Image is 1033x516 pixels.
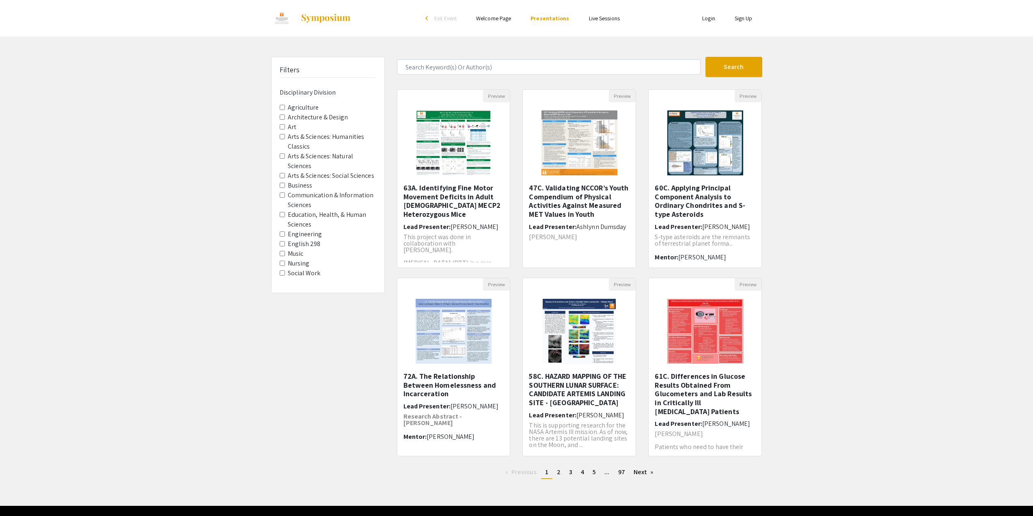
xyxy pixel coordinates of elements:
[451,402,498,410] span: [PERSON_NAME]
[403,234,504,253] p: This project was done in collaboration with [PERSON_NAME].
[678,253,726,261] span: [PERSON_NAME]
[280,89,376,96] h6: Disciplinary Division
[522,89,636,268] div: Open Presentation <p>47C. Validating NCCOR’s Youth Compendium of Physical Activities Against Meas...
[6,479,35,510] iframe: Chat
[288,112,348,122] label: Architecture & Design
[288,239,321,249] label: English 298
[425,16,430,21] div: arrow_back_ios
[288,190,376,210] label: Communication & Information Sciences
[589,15,620,22] a: Live Sessions
[618,468,625,476] span: 97
[476,15,511,22] a: Welcome Page
[288,229,322,239] label: Engineering
[735,278,761,291] button: Preview
[535,291,624,372] img: <p>58C. HAZARD MAPPING OF THE SOUTHERN LUNAR SURFACE: CANDIDATE ARTEMIS LANDING SITE - MALAPERT M...
[576,222,626,231] span: Ashlynn Dumsday
[655,223,755,231] h6: Lead Presenter:
[483,278,510,291] button: Preview
[403,402,504,410] h6: Lead Presenter:
[576,411,624,419] span: [PERSON_NAME]
[483,90,510,102] button: Preview
[288,249,304,259] label: Music
[403,260,504,273] p: [MEDICAL_DATA] (RTT) is a rare neuropsychiatric disorder that...
[529,234,630,240] p: [PERSON_NAME]
[604,468,609,476] span: ...
[280,65,300,74] h5: Filters
[288,181,313,190] label: Business
[533,102,625,184] img: <p>47C. Validating NCCOR’s Youth Compendium of Physical Activities Against Measured MET Values in...
[569,468,572,476] span: 3
[408,102,500,184] img: <p>63A. Identifying Fine Motor Movement Deficits in Adult Female MECP2 Heterozygous Mice</p>
[403,432,427,441] span: Mentor:
[451,222,498,231] span: [PERSON_NAME]
[403,412,462,427] strong: Research Abstract - [PERSON_NAME]
[735,90,761,102] button: Preview
[659,102,751,184] img: <p>60C. Applying Principal Component Analysis to Ordinary Chondrites and S-type Asteroids</p>
[397,466,762,479] ul: Pagination
[271,8,292,28] img: EUReCA 2024
[529,372,630,407] h5: 58C. HAZARD MAPPING OF THE SOUTHERN LUNAR SURFACE: CANDIDATE ARTEMIS LANDING SITE - [GEOGRAPHIC_D...
[609,90,636,102] button: Preview
[545,468,548,476] span: 1
[655,443,743,458] span: Patients who need to have their blood...
[702,15,715,22] a: Login
[655,420,755,427] h6: Lead Presenter:
[655,431,755,437] p: [PERSON_NAME]
[397,59,701,75] input: Search Keyword(s) Or Author(s)
[581,468,584,476] span: 4
[593,468,596,476] span: 5
[288,132,376,151] label: Arts & Sciences: Humanities Classics
[403,372,504,398] h5: 72A. The Relationship Between Homelessness and Incarceration
[659,291,751,372] img: <p>61C. Differences in Glucose Results Obtained From Glucometers and Lab Results in Critically Il...
[522,278,636,456] div: Open Presentation <p>58C. HAZARD MAPPING OF THE SOUTHERN LUNAR SURFACE: CANDIDATE ARTEMIS LANDING...
[434,15,457,22] span: Exit Event
[529,223,630,231] h6: Lead Presenter:
[271,8,351,28] a: EUReCA 2024
[397,89,511,268] div: Open Presentation <p>63A. Identifying Fine Motor Movement Deficits in Adult Female MECP2 Heterozy...
[529,184,630,218] h5: 47C. Validating NCCOR’s Youth Compendium of Physical Activities Against Measured MET Values in Youth
[702,222,750,231] span: [PERSON_NAME]
[427,432,474,441] span: [PERSON_NAME]
[288,210,376,229] label: Education, Health, & Human Sciences
[648,278,762,456] div: Open Presentation <p>61C. Differences in Glucose Results Obtained From Glucometers and Lab Result...
[300,13,351,23] img: Symposium by ForagerOne
[397,278,511,456] div: Open Presentation <p>72A. The Relationship Between Homelessness and Incarceration </p>
[408,291,500,372] img: <p>72A. The Relationship Between Homelessness and Incarceration </p>
[288,171,374,181] label: Arts & Sciences: Social Sciences
[529,422,630,448] p: This is supporting research for the NASA Artemis III mission. As of now, there are 13 potential l...
[630,466,658,478] a: Next page
[648,89,762,268] div: Open Presentation <p>60C. Applying Principal Component Analysis to Ordinary Chondrites and S-type...
[655,372,755,416] h5: 61C. Differences in Glucose Results Obtained From Glucometers and Lab Results in Critically Ill [...
[288,259,310,268] label: Nursing
[655,233,750,248] span: S-type asteroids are the remnants of terrestrial planet forma...
[655,253,678,261] span: Mentor:
[529,411,630,419] h6: Lead Presenter:
[609,278,636,291] button: Preview
[403,223,504,231] h6: Lead Presenter:
[288,268,321,278] label: Social Work
[288,103,319,112] label: Agriculture
[557,468,561,476] span: 2
[735,15,753,22] a: Sign Up
[655,184,755,218] h5: 60C. Applying Principal Component Analysis to Ordinary Chondrites and S-type Asteroids
[705,57,762,77] button: Search
[288,151,376,171] label: Arts & Sciences: Natural Sciences
[403,184,504,218] h5: 63A. Identifying Fine Motor Movement Deficits in Adult [DEMOGRAPHIC_DATA] MECP2 Heterozygous Mice
[511,468,537,476] span: Previous
[531,15,569,22] a: Presentations
[288,122,296,132] label: Art
[702,419,750,428] span: [PERSON_NAME]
